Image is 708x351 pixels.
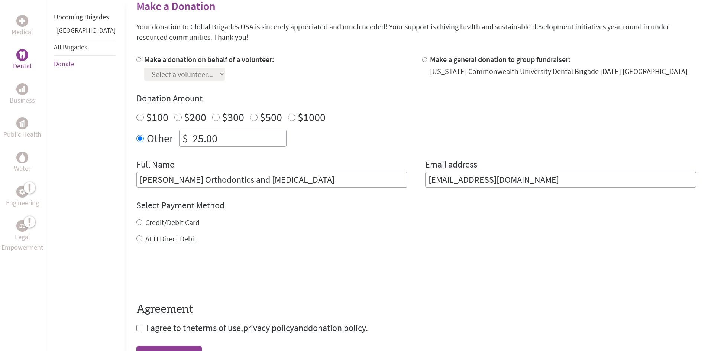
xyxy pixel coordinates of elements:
[425,159,477,172] label: Email address
[16,15,28,27] div: Medical
[16,117,28,129] div: Public Health
[147,130,173,147] label: Other
[260,110,282,124] label: $500
[13,61,32,71] p: Dental
[14,163,30,174] p: Water
[3,117,41,140] a: Public HealthPublic Health
[136,259,249,288] iframe: reCAPTCHA
[54,39,116,56] li: All Brigades
[184,110,206,124] label: $200
[6,186,39,208] a: EngineeringEngineering
[146,110,168,124] label: $100
[12,27,33,37] p: Medical
[136,303,696,316] h4: Agreement
[146,322,368,334] span: I agree to the , and .
[6,198,39,208] p: Engineering
[222,110,244,124] label: $300
[19,153,25,162] img: Water
[54,43,87,51] a: All Brigades
[191,130,286,146] input: Enter Amount
[425,172,696,188] input: Your Email
[19,189,25,195] img: Engineering
[19,51,25,58] img: Dental
[16,83,28,95] div: Business
[3,129,41,140] p: Public Health
[298,110,326,124] label: $1000
[54,56,116,72] li: Donate
[13,49,32,71] a: DentalDental
[136,159,174,172] label: Full Name
[243,322,294,334] a: privacy policy
[308,322,366,334] a: donation policy
[54,25,116,39] li: Guatemala
[54,9,116,25] li: Upcoming Brigades
[16,49,28,61] div: Dental
[180,130,191,146] div: $
[145,234,197,243] label: ACH Direct Debit
[136,172,407,188] input: Enter Full Name
[54,13,109,21] a: Upcoming Brigades
[136,92,696,104] h4: Donation Amount
[19,120,25,127] img: Public Health
[430,66,688,77] div: [US_STATE] Commonwealth University Dental Brigade [DATE] [GEOGRAPHIC_DATA]
[16,186,28,198] div: Engineering
[1,232,43,253] p: Legal Empowerment
[16,152,28,163] div: Water
[430,55,570,64] label: Make a general donation to group fundraiser:
[136,199,696,211] h4: Select Payment Method
[136,22,696,42] p: Your donation to Global Brigades USA is sincerely appreciated and much needed! Your support is dr...
[144,55,274,64] label: Make a donation on behalf of a volunteer:
[12,15,33,37] a: MedicalMedical
[10,83,35,105] a: BusinessBusiness
[10,95,35,105] p: Business
[19,224,25,228] img: Legal Empowerment
[19,18,25,24] img: Medical
[16,220,28,232] div: Legal Empowerment
[19,86,25,92] img: Business
[1,220,43,253] a: Legal EmpowermentLegal Empowerment
[57,26,116,35] a: [GEOGRAPHIC_DATA]
[195,322,241,334] a: terms of use
[14,152,30,174] a: WaterWater
[54,59,74,68] a: Donate
[145,218,200,227] label: Credit/Debit Card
